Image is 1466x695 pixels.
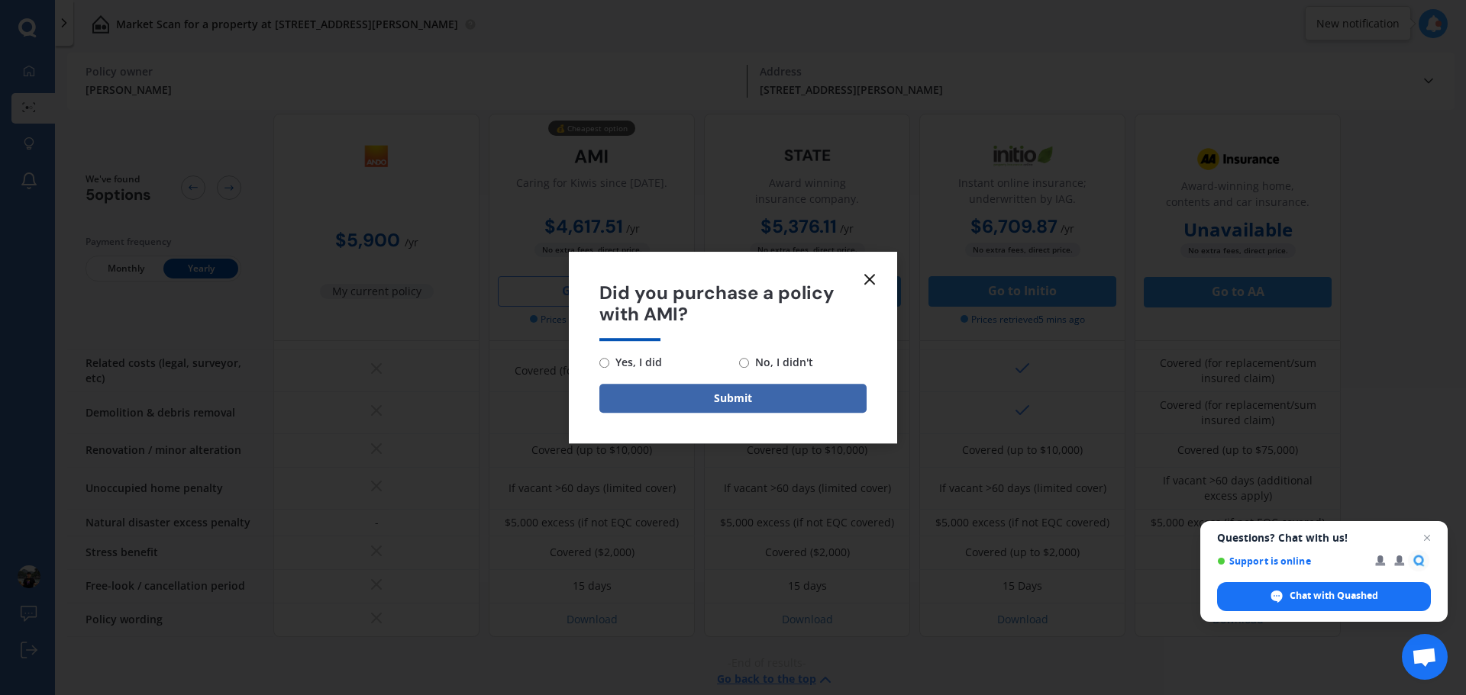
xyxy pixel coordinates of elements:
[609,353,662,372] span: Yes, I did
[1217,555,1364,567] span: Support is online
[599,358,609,368] input: Yes, I did
[599,282,867,327] span: Did you purchase a policy with AMI?
[749,353,813,372] span: No, I didn't
[1217,582,1431,611] span: Chat with Quashed
[1402,634,1448,680] a: Open chat
[599,384,867,413] button: Submit
[739,358,749,368] input: No, I didn't
[1290,589,1378,603] span: Chat with Quashed
[1217,532,1431,544] span: Questions? Chat with us!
